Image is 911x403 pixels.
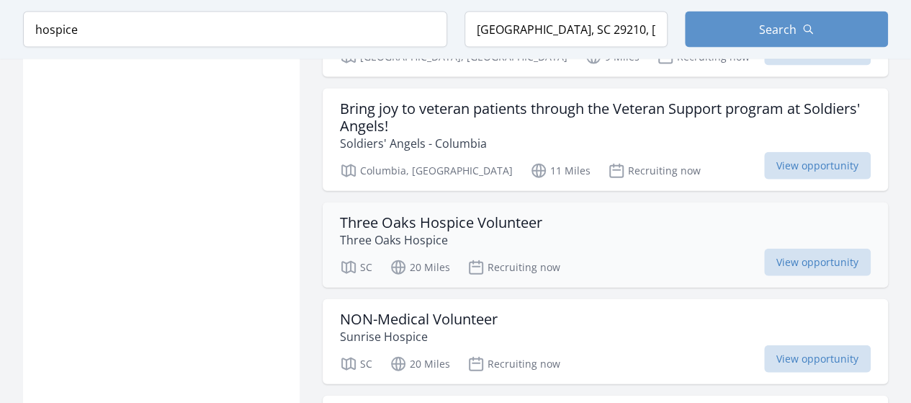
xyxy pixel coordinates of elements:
p: Sunrise Hospice [340,328,498,345]
p: SC [340,259,372,276]
input: Location [465,12,668,48]
h3: Bring joy to veteran patients through the Veteran Support program at Soldiers' Angels! [340,100,871,135]
p: 11 Miles [530,162,591,180]
p: Recruiting now [467,355,560,373]
p: Columbia, [GEOGRAPHIC_DATA] [340,162,513,180]
input: Keyword [23,12,447,48]
p: SC [340,355,372,373]
p: 20 Miles [390,259,450,276]
a: NON-Medical Volunteer Sunrise Hospice SC 20 Miles Recruiting now View opportunity [323,299,888,384]
h3: Three Oaks Hospice Volunteer [340,214,542,231]
h3: NON-Medical Volunteer [340,311,498,328]
a: Bring joy to veteran patients through the Veteran Support program at Soldiers' Angels! Soldiers' ... [323,89,888,191]
span: View opportunity [764,152,871,180]
p: Three Oaks Hospice [340,231,542,249]
span: View opportunity [764,249,871,276]
a: Three Oaks Hospice Volunteer Three Oaks Hospice SC 20 Miles Recruiting now View opportunity [323,203,888,288]
p: Recruiting now [608,162,701,180]
p: Soldiers' Angels - Columbia [340,135,871,152]
button: Search [685,12,888,48]
span: Search [759,21,796,38]
span: View opportunity [764,345,871,373]
p: 20 Miles [390,355,450,373]
p: Recruiting now [467,259,560,276]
